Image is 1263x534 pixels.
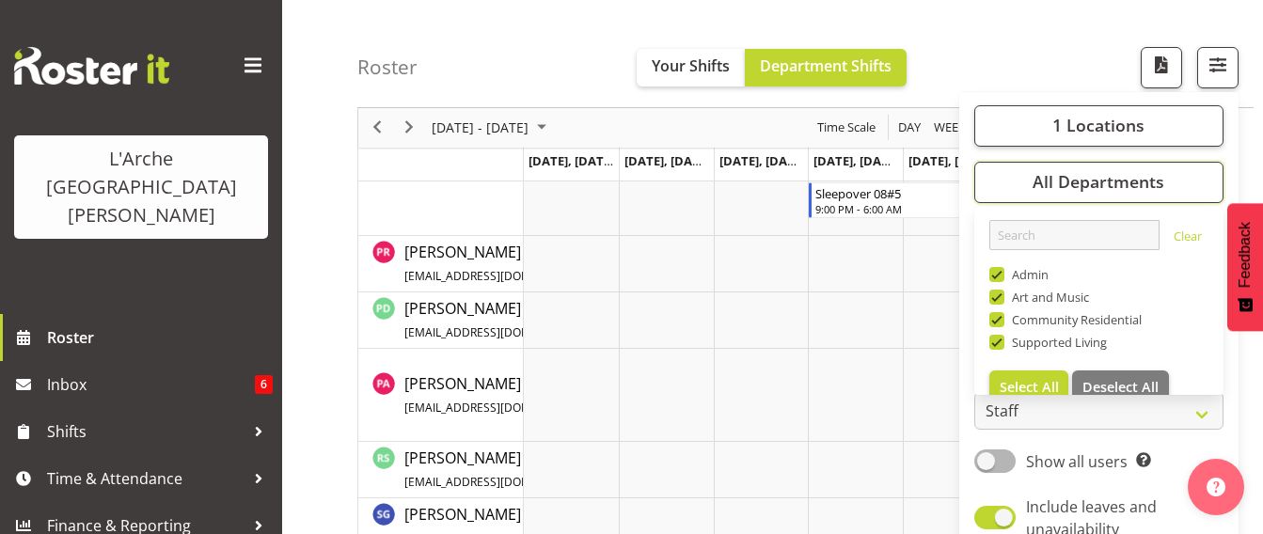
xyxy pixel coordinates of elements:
[813,152,899,169] span: [DATE], [DATE]
[624,152,710,169] span: [DATE], [DATE]
[404,373,673,416] span: [PERSON_NAME]
[719,152,805,169] span: [DATE], [DATE]
[393,108,425,148] div: next period
[361,108,393,148] div: previous period
[357,56,418,78] h4: Roster
[1004,267,1050,282] span: Admin
[404,324,592,340] span: [EMAIL_ADDRESS][DOMAIN_NAME]
[1197,47,1239,88] button: Filter Shifts
[255,375,273,394] span: 6
[404,297,667,342] a: [PERSON_NAME][EMAIL_ADDRESS][DOMAIN_NAME]
[47,417,245,446] span: Shifts
[529,152,614,169] span: [DATE], [DATE]
[1207,478,1225,496] img: help-xxl-2.png
[404,298,667,341] span: [PERSON_NAME]
[404,241,667,286] a: [PERSON_NAME][EMAIL_ADDRESS][DOMAIN_NAME]
[1237,222,1254,288] span: Feedback
[1227,203,1263,331] button: Feedback - Show survey
[425,108,558,148] div: September 15 - 21, 2025
[1004,312,1143,327] span: Community Residential
[745,49,907,86] button: Department Shifts
[358,349,524,442] td: Pranisha Adhikari resource
[932,117,968,140] span: Week
[430,117,530,140] span: [DATE] - [DATE]
[358,292,524,349] td: Pauline Denton resource
[404,448,667,491] span: [PERSON_NAME]
[404,372,673,417] a: [PERSON_NAME][EMAIL_ADDRESS][DOMAIN_NAME]
[896,117,923,140] span: Day
[637,49,745,86] button: Your Shifts
[1004,335,1108,350] span: Supported Living
[908,152,994,169] span: [DATE], [DATE]
[1004,290,1090,305] span: Art and Music
[404,447,667,492] a: [PERSON_NAME][EMAIL_ADDRESS][DOMAIN_NAME]
[989,370,1069,404] button: Select All
[760,55,892,76] span: Department Shifts
[974,105,1224,147] button: 1 Locations
[1052,115,1145,137] span: 1 Locations
[1141,47,1182,88] button: Download a PDF of the roster according to the set date range.
[1174,228,1202,250] a: Clear
[1026,451,1128,472] span: Show all users
[358,442,524,498] td: Roisin Smith resource
[397,117,422,140] button: Next
[365,117,390,140] button: Previous
[814,117,879,140] button: Time Scale
[358,236,524,292] td: Paige Reynolds resource
[1033,171,1164,194] span: All Departments
[33,145,249,229] div: L'Arche [GEOGRAPHIC_DATA][PERSON_NAME]
[989,220,1160,250] input: Search
[404,474,592,490] span: [EMAIL_ADDRESS][DOMAIN_NAME]
[47,370,255,399] span: Inbox
[14,47,169,85] img: Rosterit website logo
[809,182,996,218] div: Nena Barwell"s event - Sleepover 08#5 Begin From Thursday, September 18, 2025 at 9:00:00 PM GMT+1...
[974,162,1224,203] button: All Departments
[895,117,924,140] button: Timeline Day
[1072,370,1169,404] button: Deselect All
[931,117,970,140] button: Timeline Week
[1000,378,1059,396] span: Select All
[815,117,877,140] span: Time Scale
[815,201,991,216] div: 9:00 PM - 6:00 AM
[404,400,592,416] span: [EMAIL_ADDRESS][DOMAIN_NAME]
[47,323,273,352] span: Roster
[815,183,991,202] div: Sleepover 08#5
[652,55,730,76] span: Your Shifts
[47,464,245,493] span: Time & Attendance
[404,242,667,285] span: [PERSON_NAME]
[1082,378,1159,396] span: Deselect All
[429,117,555,140] button: September 2025
[404,268,592,284] span: [EMAIL_ADDRESS][DOMAIN_NAME]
